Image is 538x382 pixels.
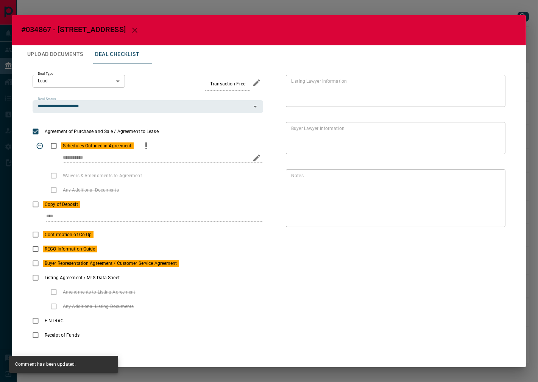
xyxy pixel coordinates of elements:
[61,289,137,295] span: Amendments to Listing Agreement
[43,332,81,339] span: Receipt of Funds
[250,76,263,89] button: edit
[61,187,121,193] span: Any Additional Documents
[43,274,122,281] span: Listing Agreement / MLS Data Sheet
[43,231,94,238] span: Confirmation of Co-Op
[291,125,497,151] textarea: text field
[291,172,497,224] textarea: text field
[43,201,80,208] span: Copy of Deposit
[33,75,125,88] div: Lead
[43,128,161,135] span: Agreement of Purchase and Sale / Agreement to Lease
[21,45,89,63] button: Upload Documents
[33,139,47,153] span: Toggle Applicable
[15,358,76,371] div: Comment has been updated.
[61,172,144,179] span: Waivers & Amendments to Agreement
[38,97,56,102] label: Deal Status
[61,303,136,310] span: Any Additional Listing Documents
[46,212,247,221] input: checklist input
[43,317,65,324] span: FINTRAC
[291,78,497,104] textarea: text field
[38,71,53,76] label: Deal Type
[43,260,179,267] span: Buyer Representation Agreement / Customer Service Agreement
[21,25,126,34] span: #034867 - [STREET_ADDRESS]
[89,45,145,63] button: Deal Checklist
[43,246,97,252] span: RECO Information Guide
[250,152,263,164] button: edit
[63,153,247,163] input: checklist input
[61,142,134,149] span: Schedules Outlined in Agreement
[140,139,153,153] button: priority
[250,101,260,112] button: Open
